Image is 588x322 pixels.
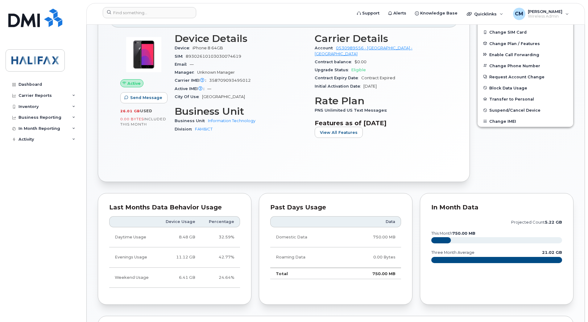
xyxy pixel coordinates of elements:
a: Knowledge Base [411,7,462,19]
span: Business Unit [175,118,208,123]
td: Weekend Usage [109,268,157,288]
td: 11.12 GB [157,247,201,267]
button: Transfer to Personal [478,93,573,105]
span: 0.00 Bytes [120,117,144,121]
span: Eligible [351,68,366,72]
span: Send Message [130,95,162,101]
span: Upgrade Status [315,68,351,72]
span: [GEOGRAPHIC_DATA] [202,94,245,99]
span: Active [127,80,141,86]
th: Device Usage [157,216,201,227]
h3: Carrier Details [315,33,447,44]
span: PNS Unlimited US Text Messages [315,108,390,113]
td: Daytime Usage [109,227,157,247]
button: Change Plan / Features [478,38,573,49]
span: [PERSON_NAME] [528,9,562,14]
span: Carrier IMEI [175,78,209,83]
h3: Rate Plan [315,95,447,106]
span: Email [175,62,190,67]
h3: Device Details [175,33,307,44]
span: Change Plan / Features [489,41,540,46]
div: Corinne MacCormack [509,8,573,20]
span: Wireless Admin [528,14,562,19]
button: Enable Call Forwarding [478,49,573,60]
span: Suspend/Cancel Device [489,108,540,113]
td: 32.59% [201,227,240,247]
td: 24.64% [201,268,240,288]
td: 6.41 GB [157,268,201,288]
span: 358709093495012 [209,78,251,83]
td: Roaming Data [270,247,343,267]
span: CM [515,10,523,18]
span: 26.01 GB [120,109,140,113]
td: Evenings Usage [109,247,157,267]
span: Knowledge Base [420,10,458,16]
span: Contract Expiry Date [315,76,361,80]
span: Unknown Manager [197,70,235,75]
button: Change SIM Card [478,27,573,38]
h3: Features as of [DATE] [315,119,447,127]
span: City Of Use [175,94,202,99]
a: Information Technology [208,118,255,123]
span: Active IMEI [175,86,207,91]
th: Percentage [201,216,240,227]
span: SIM [175,54,186,59]
a: 0530989556 - [GEOGRAPHIC_DATA] - [GEOGRAPHIC_DATA] [315,46,412,56]
span: iPhone 8 64GB [193,46,223,50]
button: View All Features [315,127,363,138]
div: Last Months Data Behavior Usage [109,204,240,211]
button: Block Data Usage [478,82,573,93]
td: 8.48 GB [157,227,201,247]
span: Device [175,46,193,50]
iframe: Messenger Launcher [561,295,583,317]
span: Manager [175,70,197,75]
button: Send Message [120,92,168,103]
span: Contract Expired [361,76,395,80]
span: Division [175,127,195,131]
td: Domestic Data [270,227,343,247]
text: projected count [511,220,562,225]
span: — [207,86,211,91]
span: Enable Call Forwarding [489,52,539,57]
span: Account [315,46,336,50]
button: Change Phone Number [478,60,573,71]
span: Quicklinks [474,11,497,16]
div: In Month Data [431,204,562,211]
td: 0.00 Bytes [343,247,401,267]
span: — [190,62,194,67]
span: [DATE] [363,84,377,89]
span: Alerts [393,10,406,16]
button: Suspend/Cancel Device [478,105,573,116]
span: Support [362,10,379,16]
img: image20231002-3703462-bzhi73.jpeg [125,36,162,73]
th: Data [343,216,401,227]
button: Change IMEI [478,116,573,127]
button: Request Account Change [478,71,573,82]
tr: Weekdays from 6:00pm to 8:00am [109,247,240,267]
td: 750.00 MB [343,268,401,279]
input: Find something... [103,7,196,18]
td: 750.00 MB [343,227,401,247]
text: this month [431,231,475,236]
a: Alerts [384,7,411,19]
span: $0.00 [354,60,366,64]
tspan: 750.00 MB [452,231,475,236]
span: View All Features [320,130,358,135]
tspan: 5.22 GB [545,220,562,225]
div: Past Days Usage [270,204,401,211]
text: three month average [431,250,474,255]
a: Support [353,7,384,19]
span: 89302610103030074619 [186,54,241,59]
span: Contract balance [315,60,354,64]
h3: Business Unit [175,106,307,117]
text: 21.02 GB [542,250,562,255]
div: Quicklinks [462,8,507,20]
span: used [140,109,152,113]
tr: Friday from 6:00pm to Monday 8:00am [109,268,240,288]
td: Total [270,268,343,279]
a: FAM&ICT [195,127,213,131]
span: Initial Activation Date [315,84,363,89]
td: 42.77% [201,247,240,267]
